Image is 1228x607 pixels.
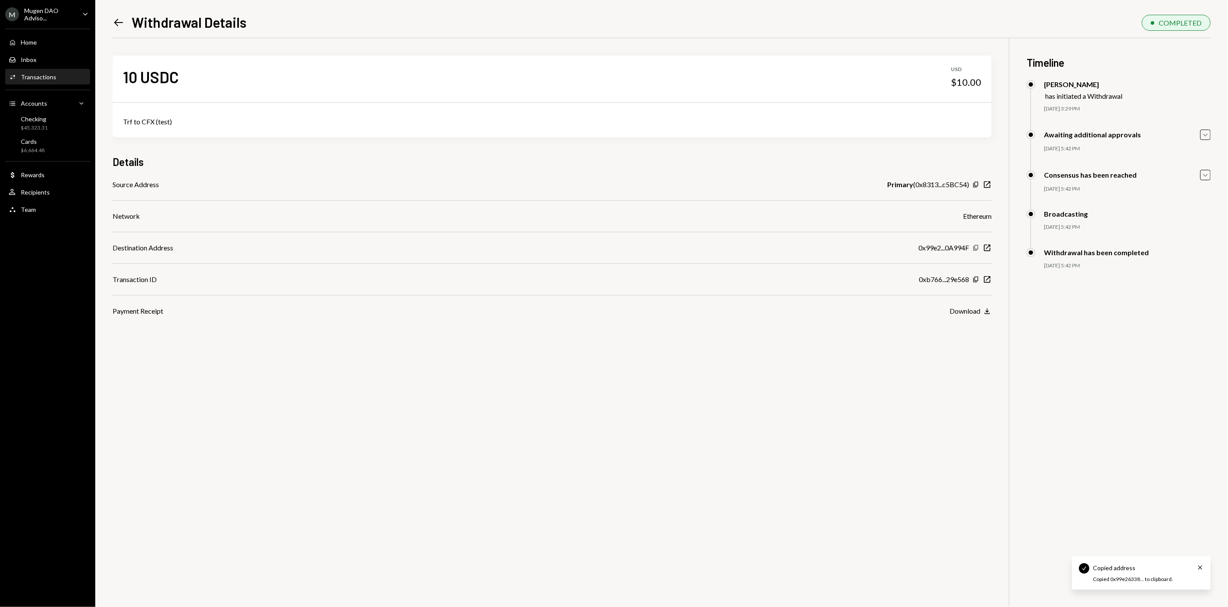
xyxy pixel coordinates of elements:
[5,113,90,133] a: Checking$45,323.31
[24,7,75,22] div: Mugen DAO Adviso...
[21,115,48,123] div: Checking
[21,138,45,145] div: Cards
[5,7,19,21] div: M
[951,76,981,88] div: $10.00
[123,67,179,87] div: 10 USDC
[1044,80,1122,88] div: [PERSON_NAME]
[21,100,47,107] div: Accounts
[1045,92,1122,100] div: has initiated a Withdrawal
[5,95,90,111] a: Accounts
[21,124,48,132] div: $45,323.31
[1044,105,1211,113] div: [DATE] 3:29 PM
[1044,130,1141,139] div: Awaiting additional approvals
[21,206,36,213] div: Team
[1044,145,1211,153] div: [DATE] 5:42 PM
[21,73,56,81] div: Transactions
[5,167,90,182] a: Rewards
[1044,262,1211,269] div: [DATE] 5:42 PM
[113,243,173,253] div: Destination Address
[887,179,969,190] div: ( 0x8313...c5BC54 )
[5,69,90,84] a: Transactions
[1044,248,1149,256] div: Withdrawal has been completed
[1093,576,1185,583] div: Copied 0x99e26338... to clipboard.
[21,188,50,196] div: Recipients
[1093,563,1135,572] div: Copied address
[113,211,140,221] div: Network
[21,39,37,46] div: Home
[1159,19,1202,27] div: COMPLETED
[5,52,90,67] a: Inbox
[919,274,969,285] div: 0xb766...29e568
[1044,185,1211,193] div: [DATE] 5:42 PM
[1027,55,1211,70] h3: Timeline
[1044,224,1211,231] div: [DATE] 5:42 PM
[5,135,90,156] a: Cards$6,664.48
[132,13,246,31] h1: Withdrawal Details
[5,201,90,217] a: Team
[951,66,981,73] div: USD
[123,117,981,127] div: Trf to CFX (test)
[918,243,969,253] div: 0x99e2...0A994F
[21,171,45,179] div: Rewards
[113,155,144,169] h3: Details
[21,56,36,63] div: Inbox
[21,147,45,154] div: $6,664.48
[1044,210,1088,218] div: Broadcasting
[1044,171,1137,179] div: Consensus has been reached
[113,306,163,316] div: Payment Receipt
[950,307,980,315] div: Download
[963,211,992,221] div: Ethereum
[113,274,157,285] div: Transaction ID
[5,34,90,50] a: Home
[5,184,90,200] a: Recipients
[113,179,159,190] div: Source Address
[887,179,913,190] b: Primary
[950,307,992,316] button: Download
